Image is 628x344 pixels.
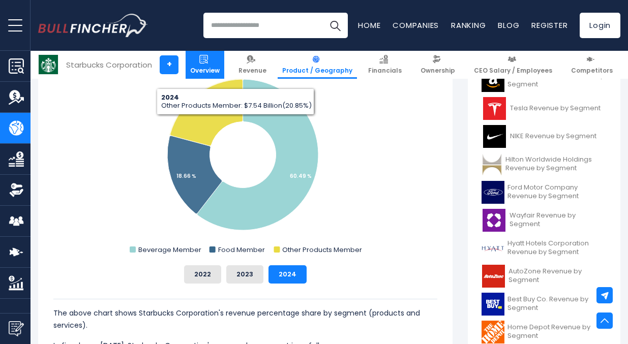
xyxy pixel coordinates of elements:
[38,14,147,37] a: Go to homepage
[421,67,455,75] span: Ownership
[186,51,224,79] a: Overview
[278,51,357,79] a: Product / Geography
[234,51,271,79] a: Revenue
[482,153,502,176] img: HLT logo
[475,290,613,318] a: Best Buy Co. Revenue by Segment
[507,239,607,257] span: Hyatt Hotels Corporation Revenue by Segment
[393,20,439,30] a: Companies
[580,13,620,38] a: Login
[53,54,437,257] svg: Starbucks Corporation's Revenue Share by Segment
[475,178,613,206] a: Ford Motor Company Revenue by Segment
[38,14,148,37] img: Bullfincher logo
[498,20,519,30] a: Blog
[226,265,263,284] button: 2023
[475,234,613,262] a: Hyatt Hotels Corporation Revenue by Segment
[482,97,507,120] img: TSLA logo
[475,150,613,178] a: Hilton Worldwide Holdings Revenue by Segment
[358,20,380,30] a: Home
[482,321,504,343] img: HD logo
[482,125,507,148] img: NKE logo
[507,295,607,312] span: Best Buy Co. Revenue by Segment
[368,67,402,75] span: Financials
[482,209,506,232] img: W logo
[469,51,557,79] a: CEO Salary / Employees
[510,104,601,113] span: Tesla Revenue by Segment
[482,293,504,316] img: BBY logo
[39,55,58,74] img: SBUX logo
[505,155,607,173] span: Hilton Worldwide Holdings Revenue by Segment
[482,237,504,260] img: H logo
[509,267,607,285] span: AutoZone Revenue by Segment
[475,67,613,95] a: [DOMAIN_NAME] Revenue by Segment
[507,183,607,201] span: Ford Motor Company Revenue by Segment
[475,262,613,290] a: AutoZone Revenue by Segment
[138,245,201,255] text: Beverage Member
[282,67,352,75] span: Product / Geography
[482,181,504,204] img: F logo
[566,51,617,79] a: Competitors
[190,67,220,75] span: Overview
[9,182,24,198] img: Ownership
[531,20,567,30] a: Register
[238,67,266,75] span: Revenue
[482,69,504,92] img: AMZN logo
[507,323,607,340] span: Home Depot Revenue by Segment
[268,265,307,284] button: 2024
[322,13,348,38] button: Search
[364,51,406,79] a: Financials
[474,67,552,75] span: CEO Salary / Employees
[510,211,607,229] span: Wayfair Revenue by Segment
[571,67,613,75] span: Competitors
[482,265,505,288] img: AZO logo
[53,307,437,331] p: The above chart shows Starbucks Corporation's revenue percentage share by segment (products and s...
[510,132,596,141] span: NIKE Revenue by Segment
[451,20,486,30] a: Ranking
[507,72,607,89] span: [DOMAIN_NAME] Revenue by Segment
[66,59,152,71] div: Starbucks Corporation
[176,172,196,180] tspan: 18.66 %
[218,245,265,255] text: Food Member
[475,122,613,150] a: NIKE Revenue by Segment
[416,51,460,79] a: Ownership
[184,265,221,284] button: 2022
[475,95,613,122] a: Tesla Revenue by Segment
[475,206,613,234] a: Wayfair Revenue by Segment
[196,105,218,113] tspan: 20.85 %
[160,55,178,74] a: +
[282,245,362,255] text: Other Products Member
[290,172,312,180] tspan: 60.49 %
